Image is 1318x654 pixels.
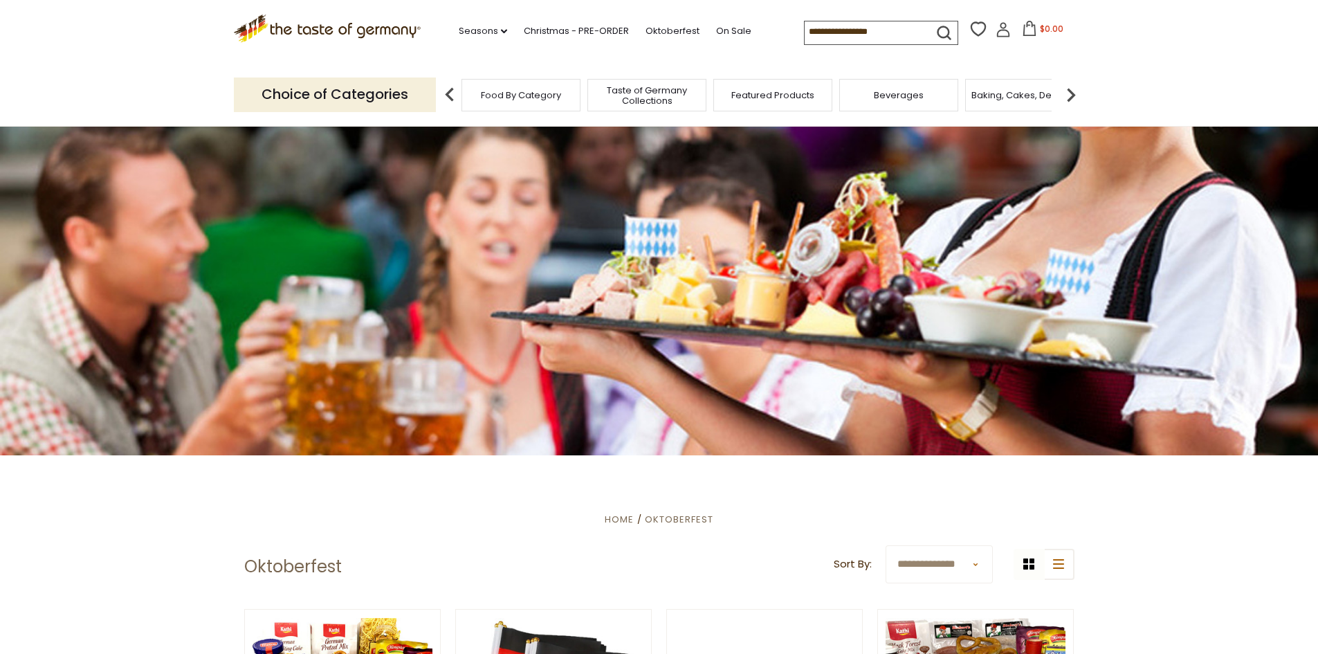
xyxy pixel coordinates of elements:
a: Baking, Cakes, Desserts [971,90,1079,100]
span: $0.00 [1040,23,1063,35]
p: Choice of Categories [234,78,436,111]
button: $0.00 [1014,21,1072,42]
img: previous arrow [436,81,464,109]
a: Food By Category [481,90,561,100]
h1: Oktoberfest [244,556,342,577]
label: Sort By: [834,556,872,573]
a: Christmas - PRE-ORDER [524,24,629,39]
a: On Sale [716,24,751,39]
a: Home [605,513,634,526]
a: Beverages [874,90,924,100]
img: next arrow [1057,81,1085,109]
a: Taste of Germany Collections [592,85,702,106]
a: Featured Products [731,90,814,100]
a: Oktoberfest [645,513,713,526]
a: Seasons [459,24,507,39]
a: Oktoberfest [646,24,699,39]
